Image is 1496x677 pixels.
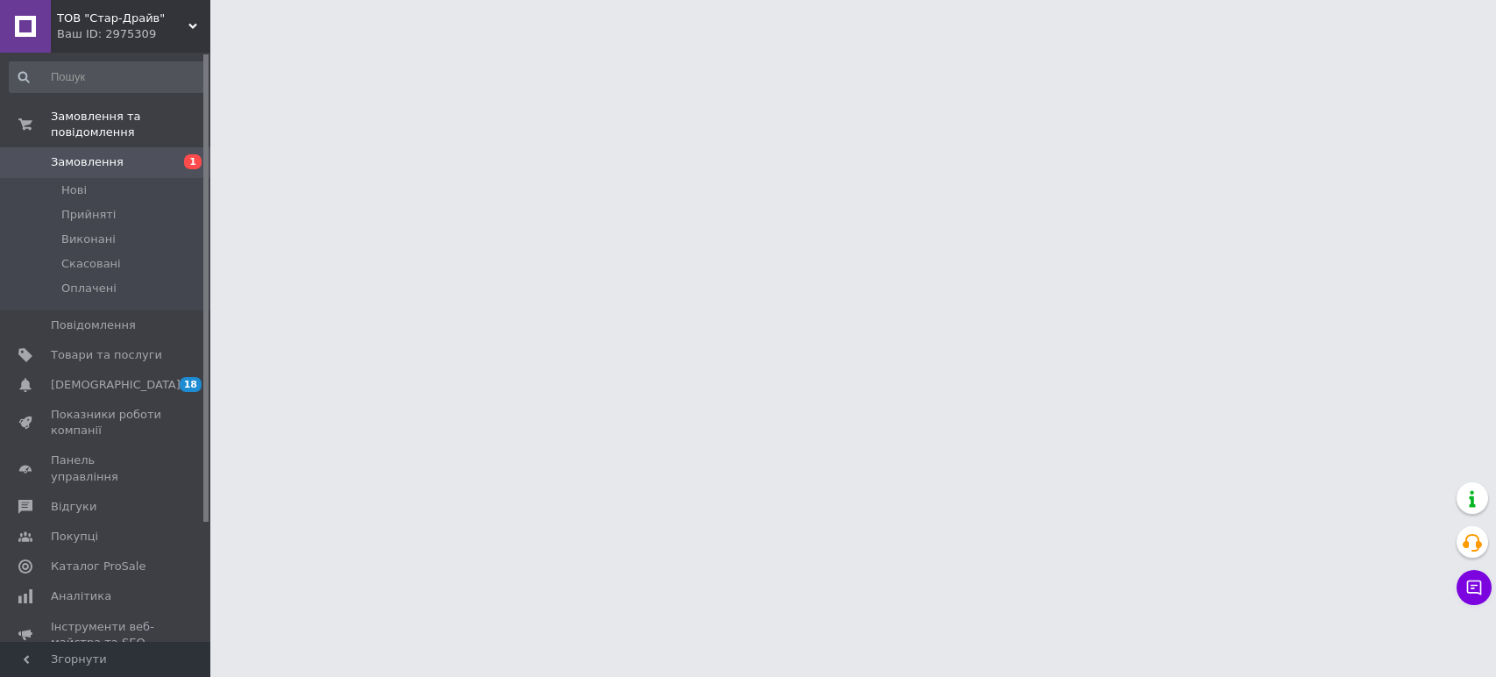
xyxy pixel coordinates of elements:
span: Каталог ProSale [51,559,145,574]
div: Ваш ID: 2975309 [57,26,210,42]
button: Чат з покупцем [1457,570,1492,605]
span: Панель управління [51,453,162,484]
span: Відгуки [51,499,96,515]
span: Аналітика [51,588,111,604]
span: [DEMOGRAPHIC_DATA] [51,377,181,393]
span: ТОВ "Стар-Драйв" [57,11,188,26]
span: Нові [61,182,87,198]
span: Скасовані [61,256,121,272]
span: Покупці [51,529,98,545]
span: Замовлення [51,154,124,170]
span: Повідомлення [51,317,136,333]
input: Пошук [9,61,206,93]
span: Оплачені [61,281,117,296]
span: Замовлення та повідомлення [51,109,210,140]
span: Товари та послуги [51,347,162,363]
span: Прийняті [61,207,116,223]
span: Виконані [61,232,116,247]
span: 1 [184,154,202,169]
span: Інструменти веб-майстра та SEO [51,619,162,651]
span: 18 [180,377,202,392]
span: Показники роботи компанії [51,407,162,438]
